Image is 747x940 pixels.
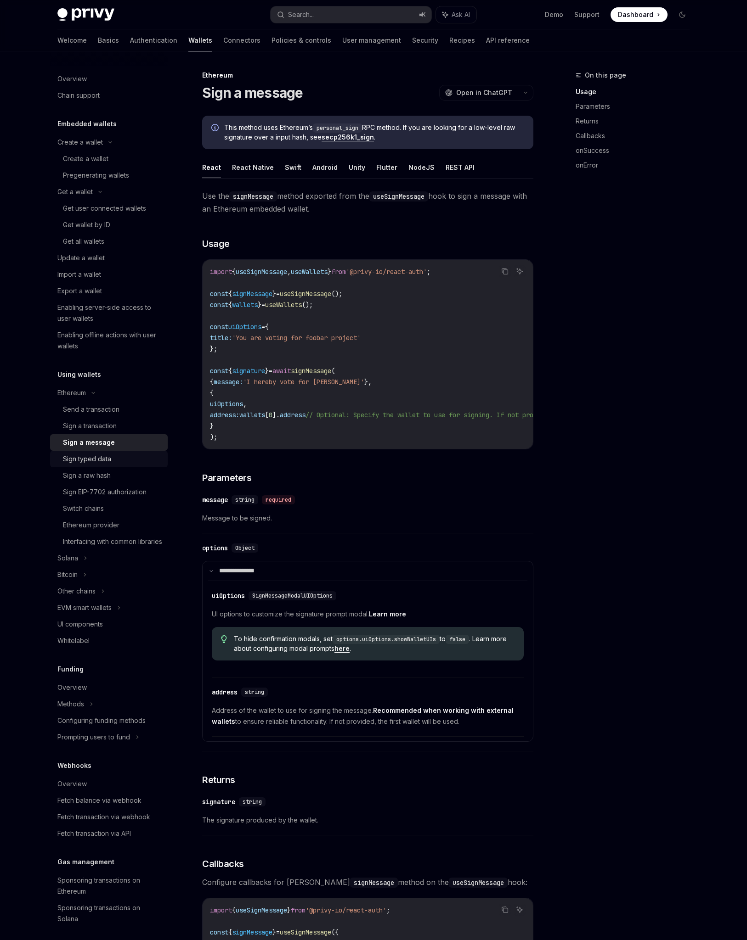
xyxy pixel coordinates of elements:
a: Policies & controls [272,29,331,51]
div: Bitcoin [57,569,78,580]
span: ; [386,906,390,914]
button: Ask AI [436,6,476,23]
span: = [261,301,265,309]
a: Configuring funding methods [50,712,168,729]
div: Sponsoring transactions on Ethereum [57,875,162,897]
a: Fetch transaction via webhook [50,809,168,825]
div: signature [202,797,235,806]
span: string [243,798,262,806]
span: { [210,378,214,386]
span: { [210,389,214,397]
div: uiOptions [212,591,245,600]
span: } [328,268,331,276]
a: Sponsoring transactions on Solana [50,900,168,927]
a: UI components [50,616,168,632]
button: React [202,157,221,178]
span: message: [214,378,243,386]
a: Basics [98,29,119,51]
a: Authentication [130,29,177,51]
a: Recipes [449,29,475,51]
span: } [265,367,269,375]
a: Fetch transaction via API [50,825,168,842]
span: { [228,301,232,309]
span: } [272,928,276,936]
span: address [280,411,306,419]
a: Ethereum provider [50,517,168,533]
a: Parameters [576,99,697,114]
span: ; [427,268,430,276]
a: Get all wallets [50,233,168,250]
div: Get a wallet [57,186,93,197]
span: '@privy-io/react-auth' [306,906,386,914]
div: Ethereum [202,71,533,80]
div: Sign a raw hash [63,470,111,481]
a: Create a wallet [50,151,168,167]
button: Search...⌘K [271,6,431,23]
span: Address of the wallet to use for signing the message. to ensure reliable functionality. If not pr... [212,705,524,727]
code: personal_sign [313,123,362,133]
a: Sign a transaction [50,418,168,434]
code: options.uiOptions.showWalletUIs [333,635,440,644]
span: This method uses Ethereum’s RPC method. If you are looking for a low-level raw signature over a i... [224,123,524,142]
div: Configuring funding methods [57,715,146,726]
a: User management [342,29,401,51]
h1: Sign a message [202,84,303,101]
a: Demo [545,10,563,19]
a: Dashboard [611,7,668,22]
a: Welcome [57,29,87,51]
div: Other chains [57,586,96,597]
span: useSignMessage [280,928,331,936]
span: (); [302,301,313,309]
svg: Tip [221,635,227,643]
div: EVM smart wallets [57,602,112,613]
a: Chain support [50,87,168,104]
div: Send a transaction [63,404,119,415]
span: 0 [269,411,272,419]
button: NodeJS [408,157,435,178]
strong: Recommended when working with external wallets [212,706,514,725]
div: message [202,495,228,504]
span: from [331,268,346,276]
span: ); [210,433,217,441]
span: wallets [239,411,265,419]
button: Copy the contents from the code block [499,265,511,277]
a: Pregenerating wallets [50,167,168,184]
span: Parameters [202,471,251,484]
span: } [272,290,276,298]
span: uiOptions [210,400,243,408]
div: Whitelabel [57,635,90,646]
div: Overview [57,778,87,789]
div: Sponsoring transactions on Solana [57,902,162,924]
div: Switch chains [63,503,104,514]
span: signMessage [291,367,331,375]
div: UI components [57,619,103,630]
a: onError [576,158,697,173]
span: = [269,367,272,375]
span: }, [364,378,372,386]
span: // Optional: Specify the wallet to use for signing. If not provided, the first wallet will be used. [306,411,669,419]
span: [ [265,411,269,419]
h5: Gas management [57,856,114,867]
div: Interfacing with common libraries [63,536,162,547]
div: Methods [57,699,84,710]
span: ]. [272,411,280,419]
span: 'I hereby vote for [PERSON_NAME]' [243,378,364,386]
span: uiOptions [228,323,261,331]
span: useSignMessage [236,268,287,276]
span: import [210,268,232,276]
span: SignMessageModalUIOptions [252,592,333,599]
span: string [245,688,264,696]
a: Interfacing with common libraries [50,533,168,550]
a: Get wallet by ID [50,217,168,233]
div: Enabling offline actions with user wallets [57,330,162,352]
span: title: [210,334,232,342]
button: Toggle dark mode [675,7,690,22]
span: wallets [232,301,258,309]
span: { [228,290,232,298]
div: Sign a transaction [63,420,117,431]
a: Callbacks [576,129,697,143]
div: Sign a message [63,437,115,448]
a: Support [574,10,600,19]
button: Copy the contents from the code block [499,904,511,916]
a: Enabling offline actions with user wallets [50,327,168,354]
